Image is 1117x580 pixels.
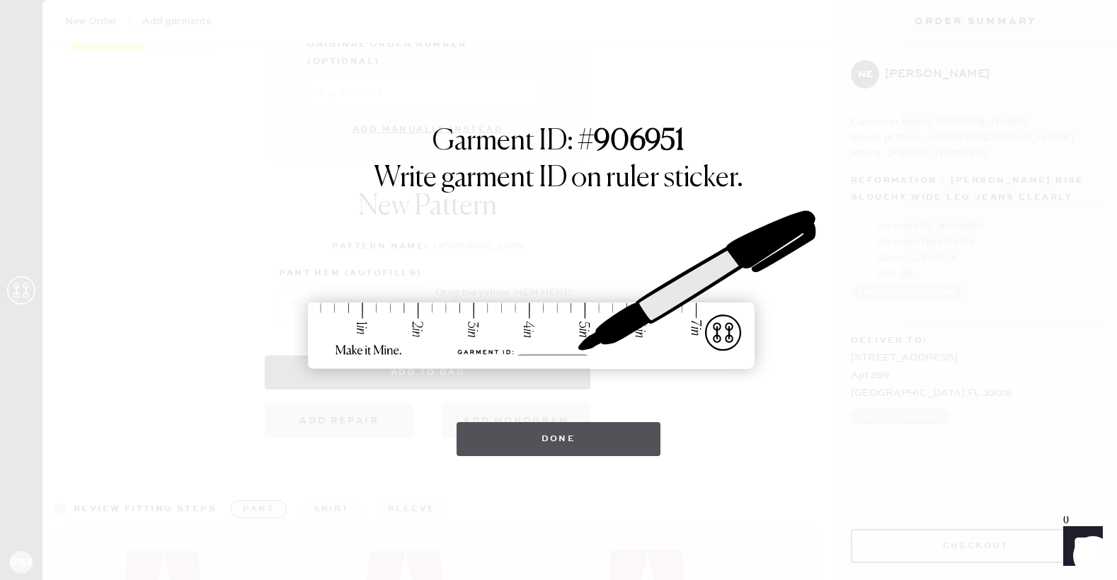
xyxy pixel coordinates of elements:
img: ruler-sticker-sharpie.svg [293,174,824,408]
iframe: Front Chat [1050,516,1111,577]
h1: Garment ID: # [433,125,684,161]
strong: 906951 [594,127,684,156]
h1: Write garment ID on ruler sticker. [374,161,743,195]
button: Done [457,422,661,456]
